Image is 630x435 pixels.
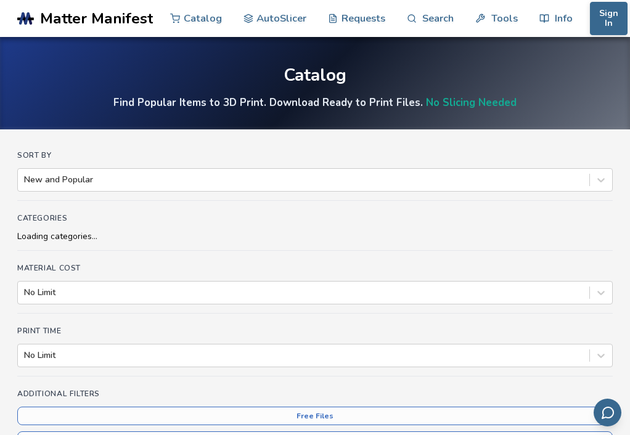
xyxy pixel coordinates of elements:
[17,327,613,335] h4: Print Time
[590,2,628,35] button: Sign In
[17,389,613,398] h4: Additional Filters
[24,175,27,185] input: New and Popular
[24,288,27,298] input: No Limit
[17,151,613,160] h4: Sort By
[17,407,613,425] button: Free Files
[426,96,517,110] a: No Slicing Needed
[17,264,613,272] h4: Material Cost
[17,232,613,242] div: Loading categories...
[40,10,153,27] span: Matter Manifest
[24,351,27,360] input: No Limit
[284,66,346,85] div: Catalog
[17,214,613,222] h4: Categories
[594,399,621,426] button: Send feedback via email
[113,96,517,110] h4: Find Popular Items to 3D Print. Download Ready to Print Files.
